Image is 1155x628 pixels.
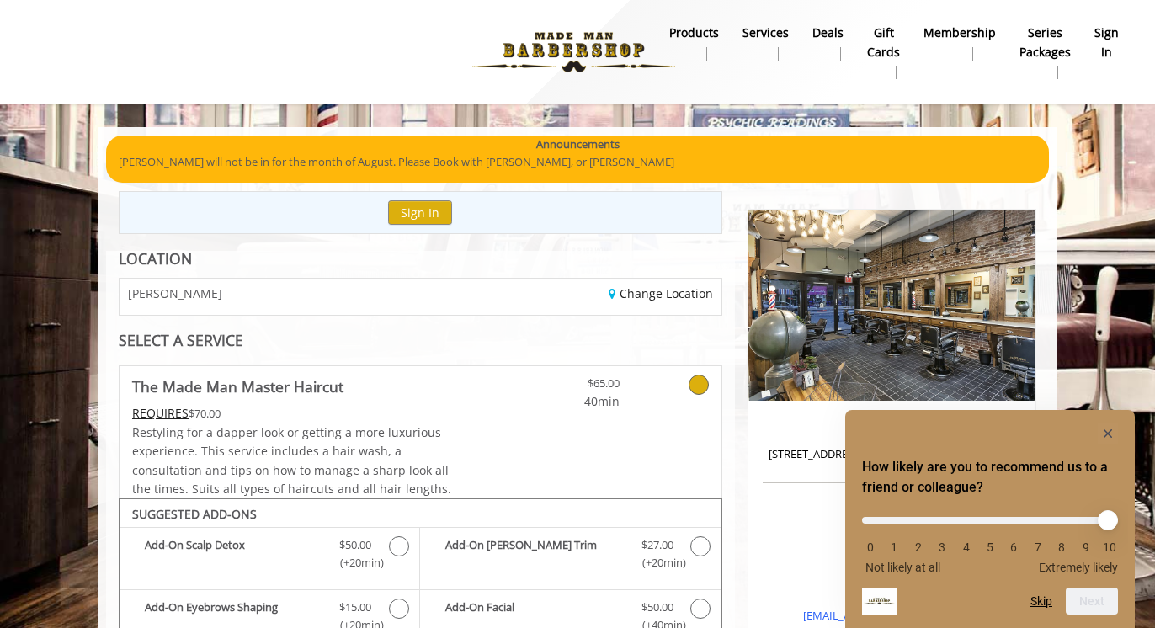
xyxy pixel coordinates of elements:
[632,554,682,572] span: (+20min )
[119,333,722,349] div: SELECT A SERVICE
[923,24,996,42] b: Membership
[934,540,950,554] li: 3
[609,285,713,301] a: Change Location
[428,536,712,576] label: Add-On Beard Trim
[128,536,411,576] label: Add-On Scalp Detox
[1030,540,1046,554] li: 7
[1053,540,1070,554] li: 8
[132,405,189,421] span: This service needs some Advance to be paid before we block your appointment
[862,504,1118,574] div: How likely are you to recommend us to a friend or colleague? Select an option from 0 to 10, with ...
[767,583,1017,594] h3: Email
[132,375,343,398] b: The Made Man Master Haircut
[910,540,927,554] li: 2
[801,21,855,65] a: DealsDeals
[132,424,451,497] span: Restyling for a dapper look or getting a more luxurious experience. This service includes a hair ...
[520,366,620,411] a: $65.00
[1098,423,1118,444] button: Hide survey
[862,423,1118,615] div: How likely are you to recommend us to a friend or colleague? Select an option from 0 to 10, with ...
[536,136,620,153] b: Announcements
[520,392,620,411] span: 40min
[742,24,789,42] b: Services
[886,540,902,554] li: 1
[1030,594,1052,608] button: Skip
[803,608,981,623] a: [EMAIL_ADDRESS][DOMAIN_NAME]
[458,6,689,98] img: Made Man Barbershop logo
[865,561,940,574] span: Not likely at all
[388,200,452,225] button: Sign In
[128,287,222,300] span: [PERSON_NAME]
[958,540,975,554] li: 4
[812,24,844,42] b: Deals
[1066,588,1118,615] button: Next question
[641,599,673,616] span: $50.00
[669,24,719,42] b: products
[119,248,192,269] b: LOCATION
[855,21,912,83] a: Gift cardsgift cards
[731,21,801,65] a: ServicesServices
[862,540,879,554] li: 0
[1039,561,1118,574] span: Extremely likely
[641,536,673,554] span: $27.00
[767,506,1017,518] h3: Phone
[767,445,1017,463] p: [STREET_ADDRESS],[STREET_ADDRESS][US_STATE]
[1019,24,1071,61] b: Series packages
[145,536,322,572] b: Add-On Scalp Detox
[132,404,471,423] div: $70.00
[844,525,939,540] a: [PHONE_NUMBER]
[1008,21,1083,83] a: Series packagesSeries packages
[844,555,939,570] a: [PHONE_NUMBER]
[1005,540,1022,554] li: 6
[767,415,1017,439] h2: Chelsea
[912,21,1008,65] a: MembershipMembership
[862,457,1118,498] h2: How likely are you to recommend us to a friend or colleague? Select an option from 0 to 10, with ...
[339,536,371,554] span: $50.00
[1094,24,1119,61] b: sign in
[657,21,731,65] a: Productsproducts
[339,599,371,616] span: $15.00
[1083,21,1131,65] a: sign insign in
[1101,540,1118,554] li: 10
[331,554,381,572] span: (+20min )
[1078,540,1094,554] li: 9
[445,536,624,572] b: Add-On [PERSON_NAME] Trim
[119,153,1036,171] p: [PERSON_NAME] will not be in for the month of August. Please Book with [PERSON_NAME], or [PERSON_...
[867,24,900,61] b: gift cards
[982,540,998,554] li: 5
[132,506,257,522] b: SUGGESTED ADD-ONS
